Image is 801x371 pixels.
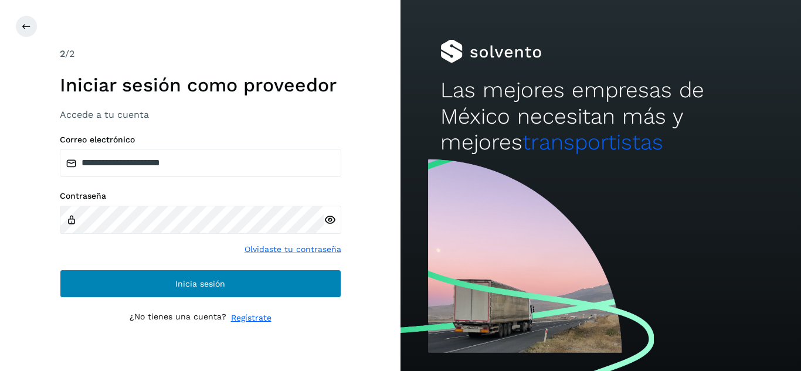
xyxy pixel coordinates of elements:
a: Olvidaste tu contraseña [245,243,341,256]
h2: Las mejores empresas de México necesitan más y mejores [440,77,761,155]
p: ¿No tienes una cuenta? [130,312,226,324]
span: 2 [60,48,65,59]
span: transportistas [522,130,663,155]
label: Contraseña [60,191,341,201]
span: Inicia sesión [175,280,225,288]
button: Inicia sesión [60,270,341,298]
div: /2 [60,47,341,61]
label: Correo electrónico [60,135,341,145]
h1: Iniciar sesión como proveedor [60,74,341,96]
h3: Accede a tu cuenta [60,109,341,120]
a: Regístrate [231,312,271,324]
